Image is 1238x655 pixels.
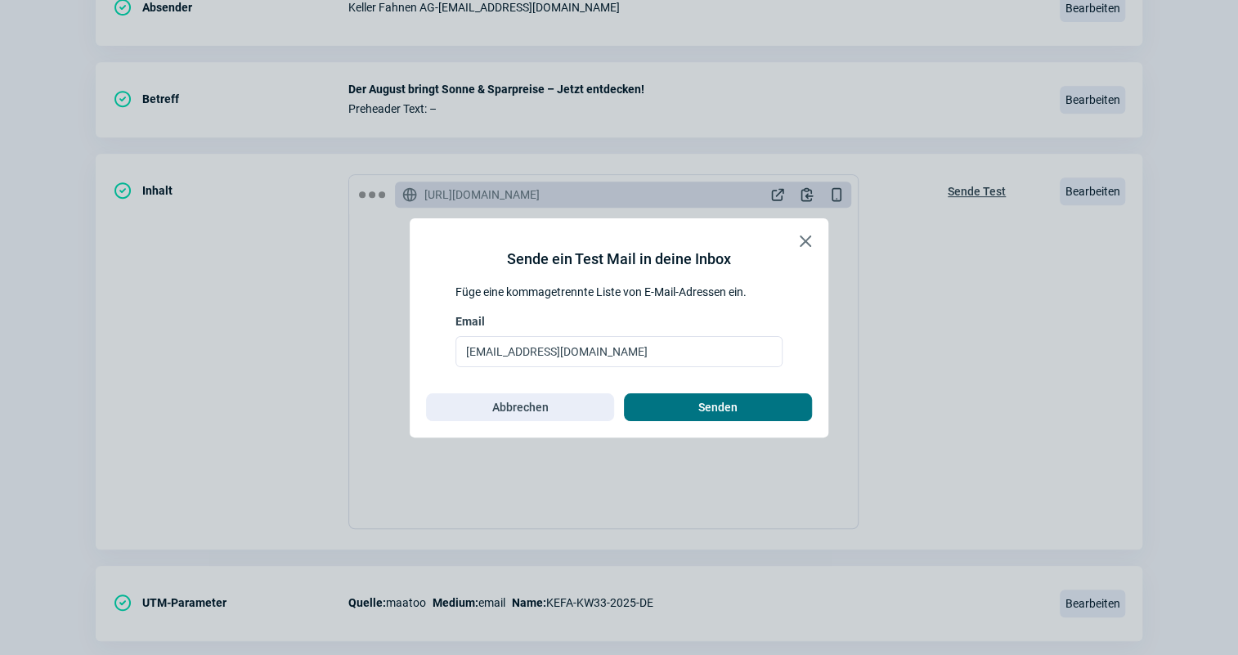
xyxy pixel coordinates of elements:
[698,394,738,420] span: Senden
[455,284,783,300] div: Füge eine kommagetrennte Liste von E-Mail-Adressen ein.
[455,313,485,330] span: Email
[492,394,549,420] span: Abbrechen
[624,393,812,421] button: Senden
[455,336,783,367] input: Email
[426,393,614,421] button: Abbrechen
[507,248,731,271] div: Sende ein Test Mail in deine Inbox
